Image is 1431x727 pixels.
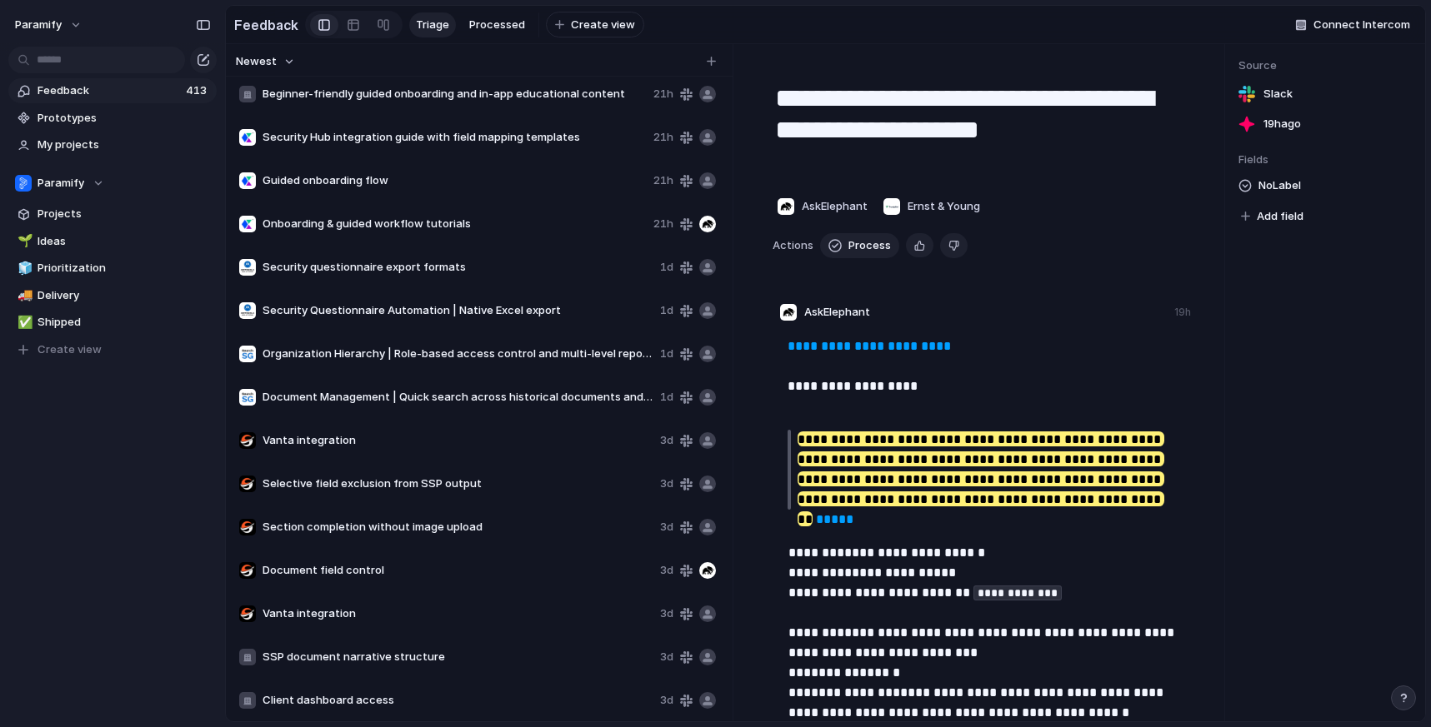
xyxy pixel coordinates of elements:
[236,53,277,70] span: Newest
[1263,116,1301,132] span: 19h ago
[38,233,211,250] span: Ideas
[653,86,673,102] span: 21h
[1288,12,1417,37] button: Connect Intercom
[15,314,32,331] button: ✅
[263,259,653,276] span: Security questionnaire export formats
[416,17,449,33] span: Triage
[409,12,456,37] a: Triage
[8,283,217,308] a: 🚚Delivery
[263,172,647,189] span: Guided onboarding flow
[38,314,211,331] span: Shipped
[263,562,653,579] span: Document field control
[263,346,653,362] span: Organization Hierarchy | Role-based access control and multi-level reporting
[571,17,635,33] span: Create view
[773,237,813,254] span: Actions
[1174,305,1191,320] div: 19h
[15,233,32,250] button: 🌱
[15,260,32,276] button: 🧊
[1263,86,1293,102] span: Slack
[38,137,211,153] span: My projects
[546,12,644,38] button: Create view
[660,519,673,535] span: 3d
[263,692,653,709] span: Client dashboard access
[1238,206,1306,227] button: Add field
[38,175,84,192] span: Paramify
[263,432,653,449] span: Vanta integration
[8,202,217,227] a: Projects
[908,198,980,215] span: Ernst & Young
[8,78,217,103] a: Feedback413
[1238,57,1412,74] span: Source
[263,302,653,319] span: Security Questionnaire Automation | Native Excel export
[8,256,217,281] a: 🧊Prioritization
[18,313,29,332] div: ✅
[38,341,102,358] span: Create view
[660,476,673,492] span: 3d
[653,172,673,189] span: 21h
[820,233,899,258] button: Process
[653,129,673,146] span: 21h
[660,389,673,406] span: 1d
[773,193,872,220] button: AskElephant
[802,198,868,215] span: AskElephant
[660,302,673,319] span: 1d
[186,82,210,99] span: 413
[1313,17,1410,33] span: Connect Intercom
[263,389,653,406] span: Document Management | Quick search across historical documents and calls
[463,12,532,37] a: Processed
[8,229,217,254] a: 🌱Ideas
[1258,176,1301,196] span: No Label
[18,286,29,305] div: 🚚
[263,605,653,622] span: Vanta integration
[18,259,29,278] div: 🧊
[8,12,91,38] button: Paramify
[38,82,181,99] span: Feedback
[15,17,62,33] span: Paramify
[660,259,673,276] span: 1d
[660,692,673,709] span: 3d
[38,287,211,304] span: Delivery
[8,132,217,157] a: My projects
[848,237,891,254] span: Process
[263,649,653,665] span: SSP document narrative structure
[1238,82,1412,106] a: Slack
[469,17,525,33] span: Processed
[263,519,653,535] span: Section completion without image upload
[15,287,32,304] button: 🚚
[660,605,673,622] span: 3d
[653,216,673,232] span: 21h
[660,562,673,579] span: 3d
[263,476,653,492] span: Selective field exclusion from SSP output
[38,206,211,222] span: Projects
[8,337,217,362] button: Create view
[660,346,673,362] span: 1d
[660,432,673,449] span: 3d
[263,129,647,146] span: Security Hub integration guide with field mapping templates
[233,51,298,72] button: Newest
[660,649,673,665] span: 3d
[878,193,984,220] button: Ernst & Young
[263,216,647,232] span: Onboarding & guided workflow tutorials
[8,171,217,196] button: Paramify
[38,110,211,127] span: Prototypes
[1238,152,1412,168] span: Fields
[234,15,298,35] h2: Feedback
[8,310,217,335] a: ✅Shipped
[804,304,870,321] span: AskElephant
[38,260,211,276] span: Prioritization
[1257,208,1303,225] span: Add field
[940,233,968,258] button: Delete
[18,232,29,251] div: 🌱
[8,106,217,131] a: Prototypes
[263,86,647,102] span: Beginner-friendly guided onboarding and in-app educational content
